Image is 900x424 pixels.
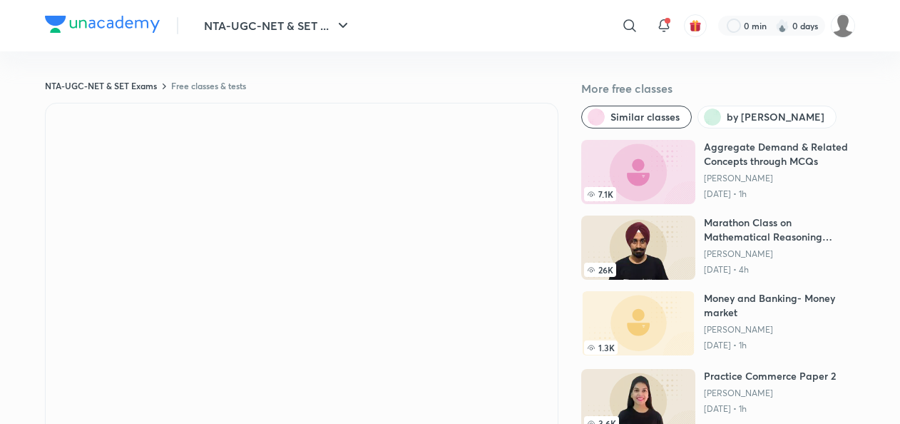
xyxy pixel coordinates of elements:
button: Similar classes [581,106,692,128]
p: [DATE] • 1h [704,403,836,415]
a: Company Logo [45,16,160,36]
p: [DATE] • 1h [704,340,855,351]
span: by Tanya Bhatia [727,110,824,124]
img: Company Logo [45,16,160,33]
p: [DATE] • 4h [704,264,855,276]
span: Similar classes [610,110,680,124]
h6: Practice Commerce Paper 2 [704,369,836,383]
span: 7.1K [584,187,616,201]
a: [PERSON_NAME] [704,388,836,399]
a: [PERSON_NAME] [704,173,855,184]
button: NTA-UGC-NET & SET ... [195,11,360,40]
button: avatar [684,14,707,37]
span: 1.3K [584,340,618,355]
h6: Money and Banking- Money market [704,291,855,320]
button: by Tanya Bhatia [697,106,837,128]
h5: More free classes [581,80,855,97]
img: Baani khurana [831,14,855,38]
span: 26K [584,263,616,277]
h6: Marathon Class on Mathematical Reasoning (PAPER 1) [704,216,855,244]
a: [PERSON_NAME] [704,324,855,335]
h6: Aggregate Demand & Related Concepts through MCQs [704,140,855,168]
img: avatar [689,19,702,32]
a: [PERSON_NAME] [704,248,855,260]
a: NTA-UGC-NET & SET Exams [45,80,157,91]
a: Free classes & tests [171,80,246,91]
p: [DATE] • 1h [704,188,855,200]
img: streak [775,19,789,33]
